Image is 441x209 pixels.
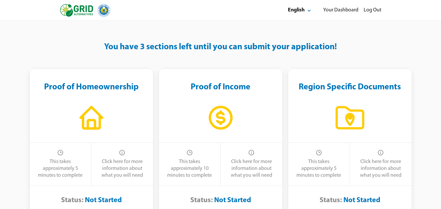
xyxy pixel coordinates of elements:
[191,82,250,93] div: Proof of Income
[343,196,380,205] div: Not Started
[190,196,214,205] div: Status:
[61,196,85,205] div: Status:
[214,196,251,205] div: Not Started
[356,158,405,179] div: Click here for more information about what you will need
[227,158,276,179] div: Click here for more information about what you will need
[320,196,343,205] div: Status:
[60,4,110,17] img: logo
[288,7,305,14] div: English
[85,196,122,205] div: Not Started
[299,82,401,93] div: Region Specific Documents
[295,158,343,179] div: This takes approximately 5 minutes to complete
[282,3,318,18] button: Select
[104,42,337,53] div: You have 3 sections left until you can submit your application!
[364,7,381,14] div: Log Out
[98,158,147,179] div: Click here for more information about what you will need
[165,158,214,179] div: This takes approximately 10 minutes to complete
[44,82,139,93] div: Proof of Homeownership
[36,158,85,179] div: This takes approximately 5 minutes to complete
[323,7,358,14] div: Your Dashboard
